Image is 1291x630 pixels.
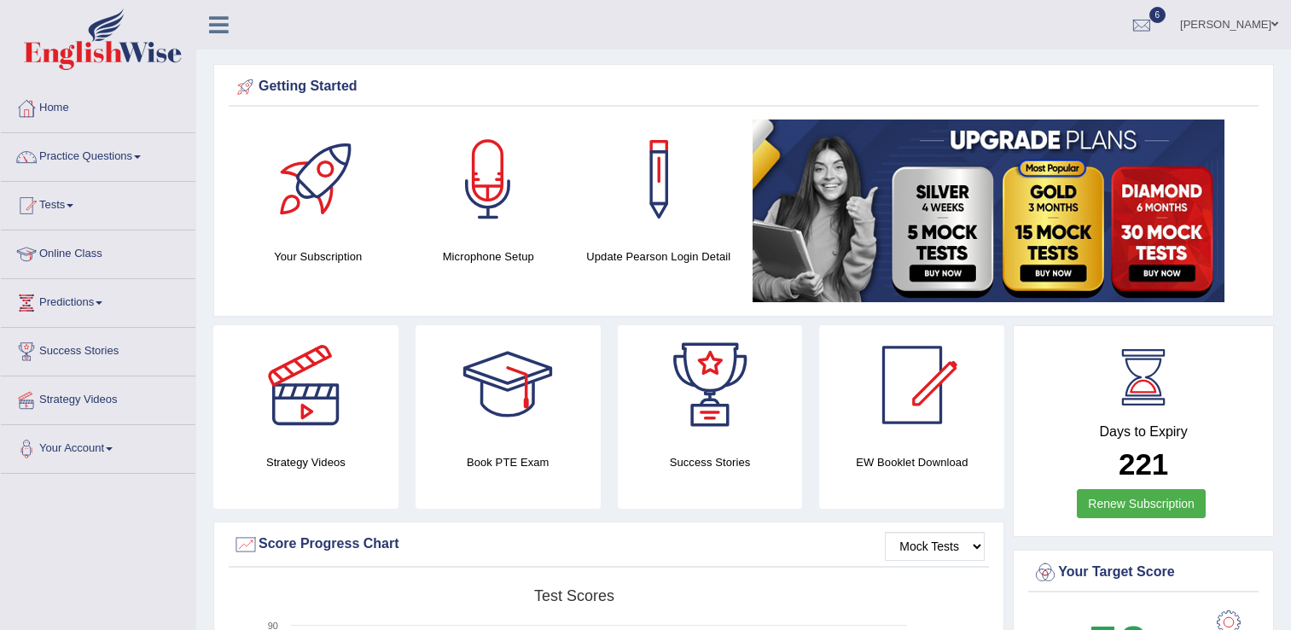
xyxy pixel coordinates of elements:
[1,425,195,468] a: Your Account
[1149,7,1166,23] span: 6
[1,230,195,273] a: Online Class
[1,328,195,370] a: Success Stories
[233,532,985,557] div: Score Progress Chart
[412,248,566,265] h4: Microphone Setup
[233,74,1254,100] div: Getting Started
[1119,447,1168,481] b: 221
[416,453,601,471] h4: Book PTE Exam
[1077,489,1206,518] a: Renew Subscription
[241,248,395,265] h4: Your Subscription
[213,453,398,471] h4: Strategy Videos
[1,85,195,127] a: Home
[1,376,195,419] a: Strategy Videos
[1,279,195,322] a: Predictions
[819,453,1004,471] h4: EW Booklet Download
[753,120,1224,302] img: small5.jpg
[534,587,614,604] tspan: Test scores
[618,453,803,471] h4: Success Stories
[1032,424,1254,440] h4: Days to Expiry
[582,248,736,265] h4: Update Pearson Login Detail
[1,133,195,176] a: Practice Questions
[1,182,195,225] a: Tests
[1032,560,1254,586] div: Your Target Score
